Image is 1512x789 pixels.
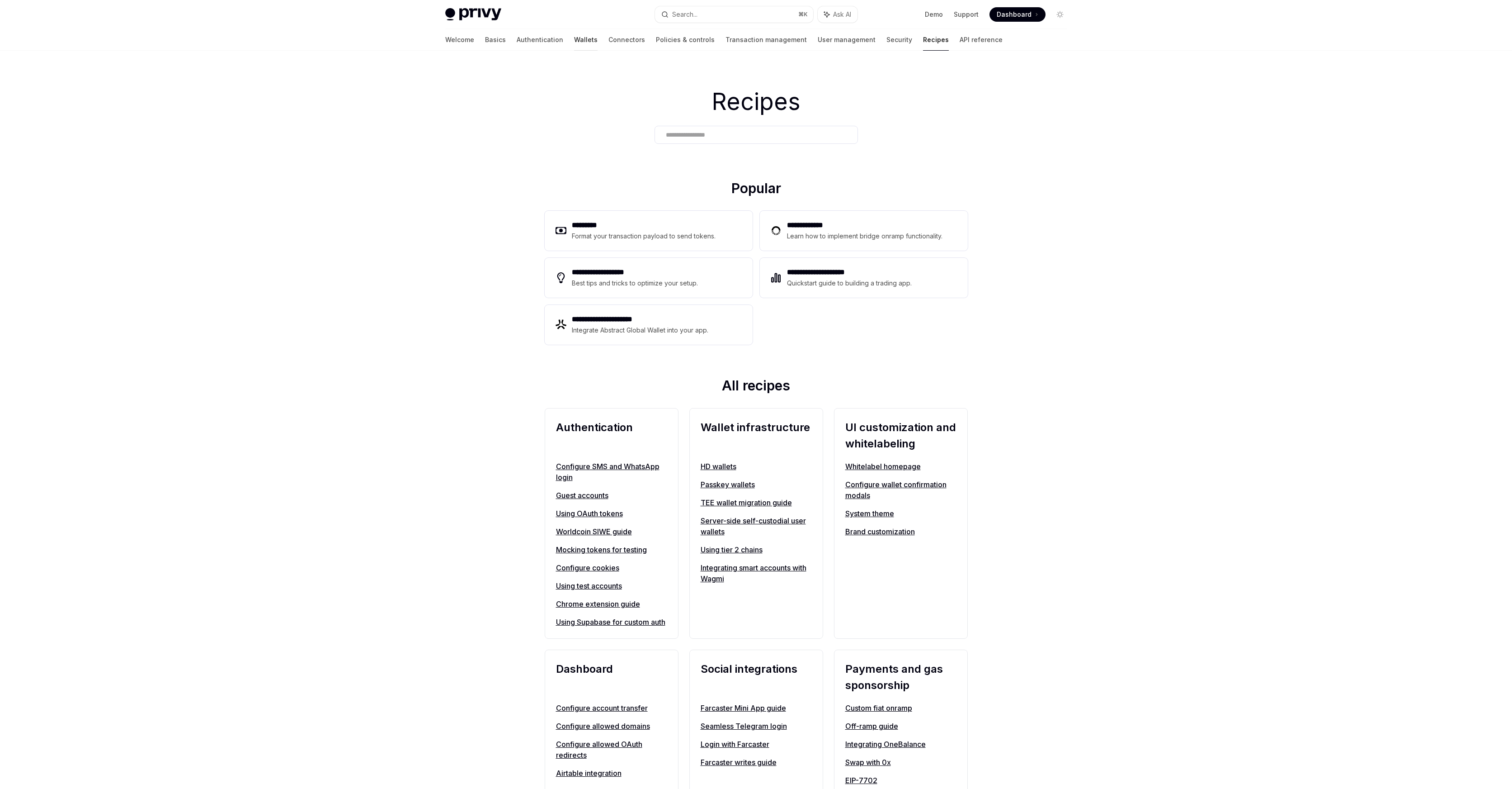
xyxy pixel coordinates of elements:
[545,377,968,397] h2: All recipes
[787,278,912,289] div: Quickstart guide to building a trading app.
[960,29,1003,51] a: API reference
[701,562,812,584] a: Integrating smart accounts with Wagmi
[655,6,813,23] button: Search...⌘K
[886,29,912,51] a: Security
[556,739,667,760] a: Configure allowed OAuth redirects
[833,10,851,19] span: Ask AI
[556,661,667,694] h2: Dashboard
[572,278,699,289] div: Best tips and tricks to optimize your setup.
[845,526,956,537] a: Brand customization
[556,508,667,519] a: Using OAuth tokens
[845,479,956,501] a: Configure wallet confirmation modals
[556,461,667,483] a: Configure SMS and WhatsApp login
[997,10,1032,19] span: Dashboard
[701,497,812,508] a: TEE wallet migration guide
[845,775,956,786] a: EIP-7702
[701,515,812,537] a: Server-side self-custodial user wallets
[845,721,956,732] a: Off-ramp guide
[701,419,812,452] h2: Wallet infrastructure
[556,721,667,732] a: Configure allowed domains
[574,29,598,51] a: Wallets
[656,29,715,51] a: Policies & controls
[556,526,667,537] a: Worldcoin SIWE guide
[556,562,667,573] a: Configure cookies
[701,661,812,694] h2: Social integrations
[545,211,753,251] a: **** ****Format your transaction payload to send tokens.
[923,29,949,51] a: Recipes
[1053,7,1067,22] button: Toggle dark mode
[485,29,506,51] a: Basics
[845,661,956,694] h2: Payments and gas sponsorship
[989,7,1046,22] a: Dashboard
[818,6,857,23] button: Ask AI
[445,29,474,51] a: Welcome
[556,703,667,713] a: Configure account transfer
[572,325,709,336] div: Integrate Abstract Global Wallet into your app.
[787,231,945,242] div: Learn how to implement bridge onramp functionality.
[701,757,812,768] a: Farcaster writes guide
[572,231,716,242] div: Format your transaction payload to send tokens.
[845,461,956,472] a: Whitelabel homepage
[845,757,956,768] a: Swap with 0x
[556,599,667,609] a: Chrome extension guide
[556,419,667,452] h2: Authentication
[556,544,667,555] a: Mocking tokens for testing
[517,29,563,51] a: Authentication
[760,211,968,251] a: **** **** ***Learn how to implement bridge onramp functionality.
[701,479,812,490] a: Passkey wallets
[925,10,943,19] a: Demo
[954,10,979,19] a: Support
[556,768,667,779] a: Airtable integration
[556,617,667,627] a: Using Supabase for custom auth
[798,11,808,18] span: ⌘ K
[672,9,697,20] div: Search...
[845,703,956,713] a: Custom fiat onramp
[701,703,812,713] a: Farcaster Mini App guide
[445,8,501,21] img: light logo
[701,739,812,750] a: Login with Farcaster
[545,180,968,200] h2: Popular
[845,419,956,452] h2: UI customization and whitelabeling
[608,29,645,51] a: Connectors
[845,739,956,750] a: Integrating OneBalance
[701,721,812,732] a: Seamless Telegram login
[556,490,667,501] a: Guest accounts
[818,29,876,51] a: User management
[701,544,812,555] a: Using tier 2 chains
[725,29,807,51] a: Transaction management
[556,580,667,591] a: Using test accounts
[701,461,812,472] a: HD wallets
[845,508,956,519] a: System theme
